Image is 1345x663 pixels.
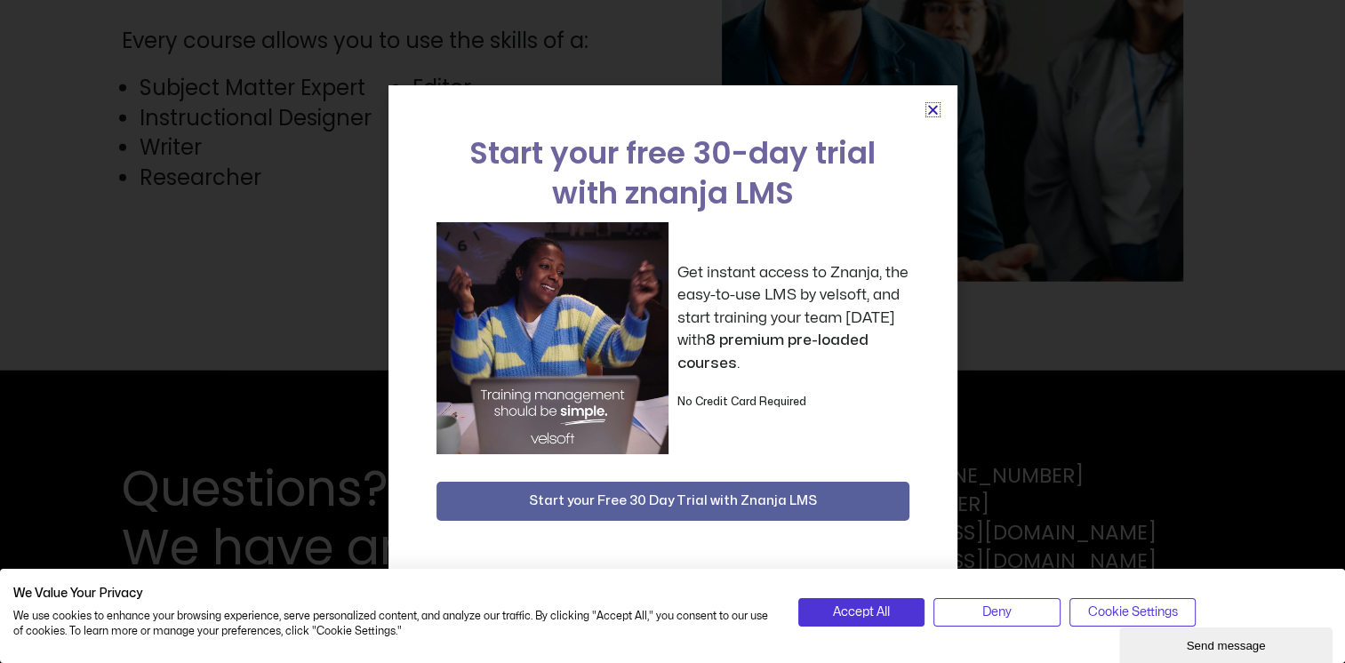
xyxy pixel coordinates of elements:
[1069,598,1197,627] button: Adjust cookie preferences
[677,332,869,371] strong: 8 premium pre-loaded courses
[13,586,772,602] h2: We Value Your Privacy
[677,261,909,375] p: Get instant access to Znanja, the easy-to-use LMS by velsoft, and start training your team [DATE]...
[529,491,817,512] span: Start your Free 30 Day Trial with Znanja LMS
[982,603,1012,622] span: Deny
[436,482,909,521] button: Start your Free 30 Day Trial with Znanja LMS
[436,133,909,213] h2: Start your free 30-day trial with znanja LMS
[677,396,806,407] strong: No Credit Card Required
[436,222,668,454] img: a woman sitting at her laptop dancing
[13,609,772,639] p: We use cookies to enhance your browsing experience, serve personalized content, and analyze our t...
[1088,603,1178,622] span: Cookie Settings
[933,598,1061,627] button: Deny all cookies
[798,598,925,627] button: Accept all cookies
[833,603,890,622] span: Accept All
[1119,624,1336,663] iframe: chat widget
[926,103,940,116] a: Close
